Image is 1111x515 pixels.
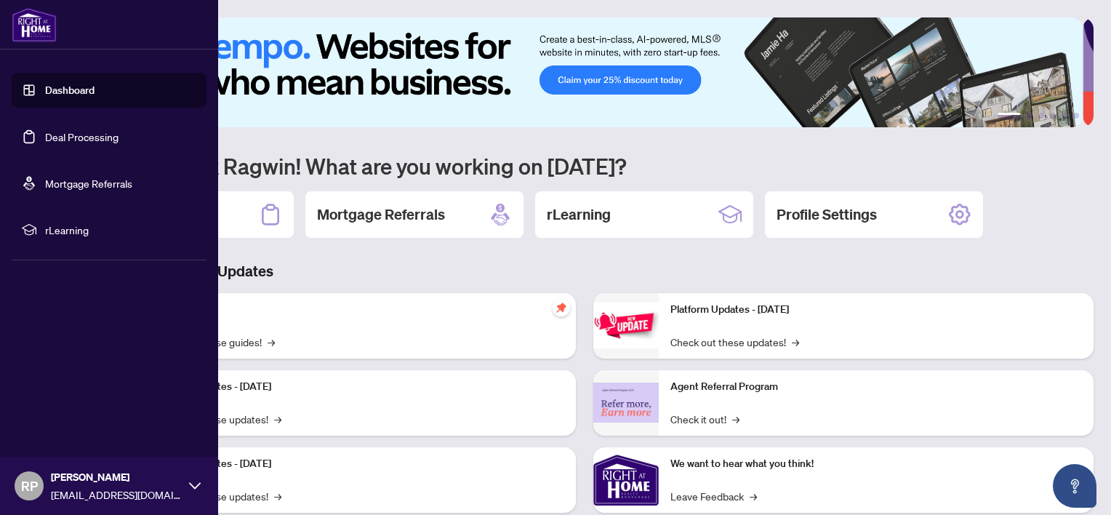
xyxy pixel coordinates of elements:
[1053,464,1096,508] button: Open asap
[593,447,659,513] img: We want to hear what you think!
[274,411,281,427] span: →
[51,487,182,503] span: [EMAIL_ADDRESS][DOMAIN_NAME]
[76,152,1094,180] h1: Welcome back Ragwin! What are you working on [DATE]?
[670,334,799,350] a: Check out these updates!→
[274,488,281,504] span: →
[1038,113,1044,119] button: 3
[670,411,739,427] a: Check it out!→
[593,303,659,348] img: Platform Updates - June 23, 2025
[670,456,1082,472] p: We want to hear what you think!
[12,7,57,42] img: logo
[750,488,757,504] span: →
[670,379,1082,395] p: Agent Referral Program
[153,456,564,472] p: Platform Updates - [DATE]
[45,222,196,238] span: rLearning
[153,302,564,318] p: Self-Help
[593,383,659,423] img: Agent Referral Program
[1027,113,1032,119] button: 2
[153,379,564,395] p: Platform Updates - [DATE]
[777,204,877,225] h2: Profile Settings
[792,334,799,350] span: →
[998,113,1021,119] button: 1
[21,476,38,496] span: RP
[732,411,739,427] span: →
[1062,113,1067,119] button: 5
[317,204,445,225] h2: Mortgage Referrals
[670,302,1082,318] p: Platform Updates - [DATE]
[76,261,1094,282] h3: Brokerage & Industry Updates
[553,299,570,316] span: pushpin
[45,177,132,190] a: Mortgage Referrals
[547,204,611,225] h2: rLearning
[76,17,1083,127] img: Slide 0
[268,334,275,350] span: →
[45,130,119,143] a: Deal Processing
[1073,113,1079,119] button: 6
[1050,113,1056,119] button: 4
[670,488,757,504] a: Leave Feedback→
[45,84,95,97] a: Dashboard
[51,469,182,485] span: [PERSON_NAME]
